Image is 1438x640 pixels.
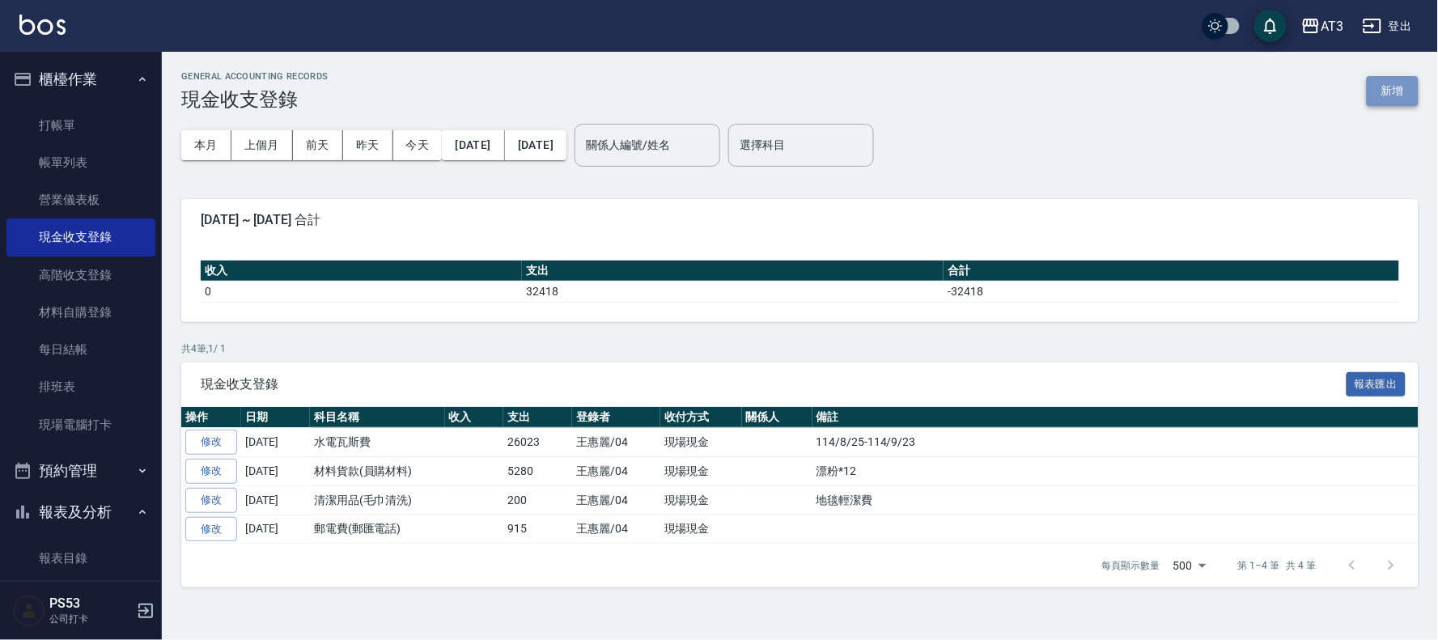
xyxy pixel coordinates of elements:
a: 報表匯出 [1347,375,1406,391]
th: 科目名稱 [310,407,445,428]
button: 前天 [293,130,343,160]
button: 新增 [1367,76,1419,106]
p: 第 1–4 筆 共 4 筆 [1238,558,1317,573]
td: 915 [503,515,572,544]
h2: GENERAL ACCOUNTING RECORDS [181,71,329,82]
td: -32418 [944,281,1399,302]
button: 報表匯出 [1347,372,1406,397]
img: Person [13,595,45,627]
button: AT3 [1295,10,1350,43]
img: Logo [19,15,66,35]
div: AT3 [1321,16,1343,36]
td: [DATE] [241,485,310,515]
td: 郵電費(郵匯電話) [310,515,445,544]
th: 操作 [181,407,241,428]
a: 修改 [185,459,237,484]
td: 漂粉*12 [812,457,1419,486]
button: 預約管理 [6,450,155,492]
button: 上個月 [231,130,293,160]
a: 現金收支登錄 [6,218,155,256]
h3: 現金收支登錄 [181,88,329,111]
td: 0 [201,281,522,302]
td: [DATE] [241,457,310,486]
td: [DATE] [241,428,310,457]
td: 王惠麗/04 [572,485,660,515]
th: 收入 [201,261,522,282]
span: [DATE] ~ [DATE] 合計 [201,212,1399,228]
td: 水電瓦斯費 [310,428,445,457]
a: 每日結帳 [6,331,155,368]
td: 地毯輕潔費 [812,485,1419,515]
a: 現場電腦打卡 [6,406,155,443]
td: 王惠麗/04 [572,515,660,544]
td: 材料貨款(員購材料) [310,457,445,486]
td: 王惠麗/04 [572,428,660,457]
button: 今天 [393,130,443,160]
button: 登出 [1356,11,1419,41]
button: 櫃檯作業 [6,58,155,100]
th: 合計 [944,261,1399,282]
td: 現場現金 [660,485,742,515]
a: 修改 [185,488,237,513]
a: 材料自購登錄 [6,294,155,331]
h5: PS53 [49,595,132,612]
button: 報表及分析 [6,491,155,533]
p: 共 4 筆, 1 / 1 [181,341,1419,356]
a: 高階收支登錄 [6,256,155,294]
th: 支出 [503,407,572,428]
p: 每頁顯示數量 [1102,558,1160,573]
button: [DATE] [505,130,566,160]
a: 修改 [185,517,237,542]
td: 現場現金 [660,457,742,486]
th: 日期 [241,407,310,428]
td: 32418 [522,281,944,302]
a: 排班表 [6,368,155,405]
div: 500 [1167,544,1212,587]
p: 公司打卡 [49,612,132,626]
td: 5280 [503,457,572,486]
a: 報表目錄 [6,540,155,577]
span: 現金收支登錄 [201,376,1347,392]
th: 登錄者 [572,407,660,428]
a: 店家日報表 [6,577,155,614]
td: 114/8/25-114/9/23 [812,428,1419,457]
td: 現場現金 [660,428,742,457]
td: 清潔用品(毛巾清洗) [310,485,445,515]
td: 現場現金 [660,515,742,544]
button: 本月 [181,130,231,160]
a: 營業儀表板 [6,181,155,218]
button: [DATE] [442,130,504,160]
a: 帳單列表 [6,144,155,181]
td: [DATE] [241,515,310,544]
button: save [1254,10,1287,42]
th: 收付方式 [660,407,742,428]
th: 關係人 [742,407,812,428]
th: 收入 [445,407,504,428]
th: 支出 [522,261,944,282]
td: 26023 [503,428,572,457]
a: 打帳單 [6,107,155,144]
a: 新增 [1367,83,1419,98]
button: 昨天 [343,130,393,160]
a: 修改 [185,430,237,455]
td: 王惠麗/04 [572,457,660,486]
th: 備註 [812,407,1419,428]
td: 200 [503,485,572,515]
